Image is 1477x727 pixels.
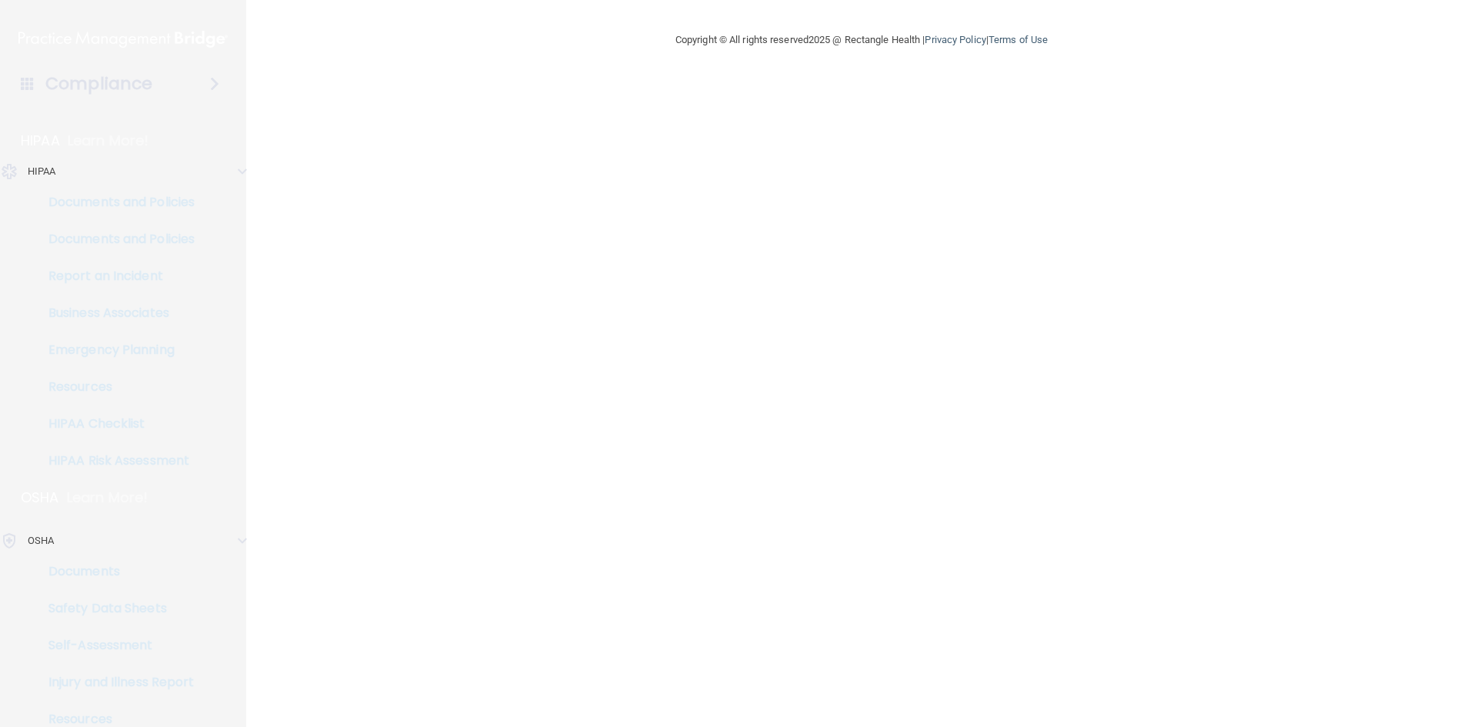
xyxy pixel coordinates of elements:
[68,132,149,150] p: Learn More!
[10,564,220,579] p: Documents
[21,132,60,150] p: HIPAA
[45,73,152,95] h4: Compliance
[925,34,985,45] a: Privacy Policy
[581,15,1142,65] div: Copyright © All rights reserved 2025 @ Rectangle Health | |
[10,712,220,727] p: Resources
[10,601,220,616] p: Safety Data Sheets
[21,489,59,507] p: OSHA
[10,232,220,247] p: Documents and Policies
[10,305,220,321] p: Business Associates
[989,34,1048,45] a: Terms of Use
[10,268,220,284] p: Report an Incident
[10,195,220,210] p: Documents and Policies
[10,453,220,469] p: HIPAA Risk Assessment
[10,416,220,432] p: HIPAA Checklist
[28,162,56,181] p: HIPAA
[18,24,228,55] img: PMB logo
[28,532,54,550] p: OSHA
[10,638,220,653] p: Self-Assessment
[10,342,220,358] p: Emergency Planning
[10,675,220,690] p: Injury and Illness Report
[10,379,220,395] p: Resources
[67,489,148,507] p: Learn More!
